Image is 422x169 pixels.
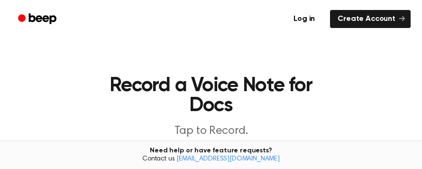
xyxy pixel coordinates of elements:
[102,123,320,139] p: Tap to Record.
[11,10,65,28] a: Beep
[102,76,320,116] h1: Record a Voice Note for Docs
[6,155,416,164] span: Contact us
[330,10,411,28] a: Create Account
[284,8,324,30] a: Log in
[176,156,280,162] a: [EMAIL_ADDRESS][DOMAIN_NAME]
